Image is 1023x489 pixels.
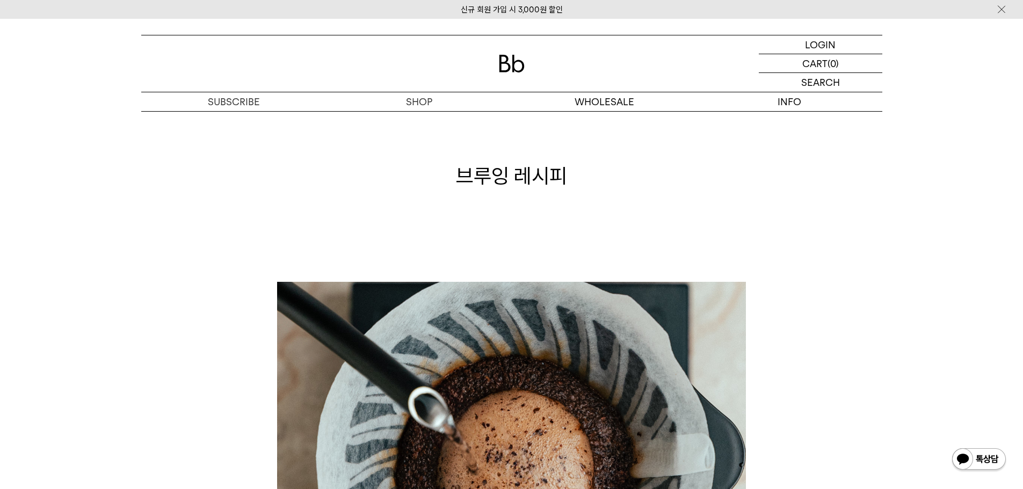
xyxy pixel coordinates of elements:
[759,35,882,54] a: LOGIN
[461,5,563,14] a: 신규 회원 가입 시 3,000원 할인
[512,92,697,111] p: WHOLESALE
[327,92,512,111] a: SHOP
[141,162,882,190] h1: 브루잉 레시피
[141,92,327,111] a: SUBSCRIBE
[828,54,839,72] p: (0)
[802,54,828,72] p: CART
[499,55,525,72] img: 로고
[759,54,882,73] a: CART (0)
[697,92,882,111] p: INFO
[801,73,840,92] p: SEARCH
[805,35,836,54] p: LOGIN
[951,447,1007,473] img: 카카오톡 채널 1:1 채팅 버튼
